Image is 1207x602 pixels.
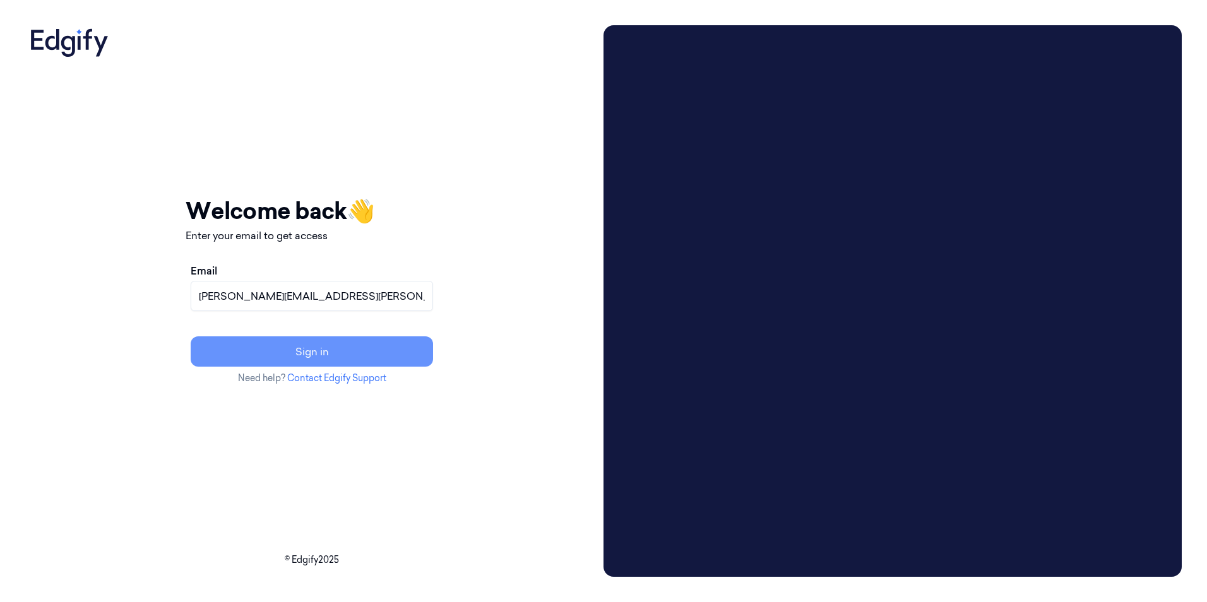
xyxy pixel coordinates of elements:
[191,263,217,278] label: Email
[186,194,438,228] h1: Welcome back 👋
[186,372,438,385] p: Need help?
[191,281,433,311] input: name@example.com
[287,372,386,384] a: Contact Edgify Support
[191,336,433,367] button: Sign in
[25,553,598,567] p: © Edgify 2025
[186,228,438,243] p: Enter your email to get access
